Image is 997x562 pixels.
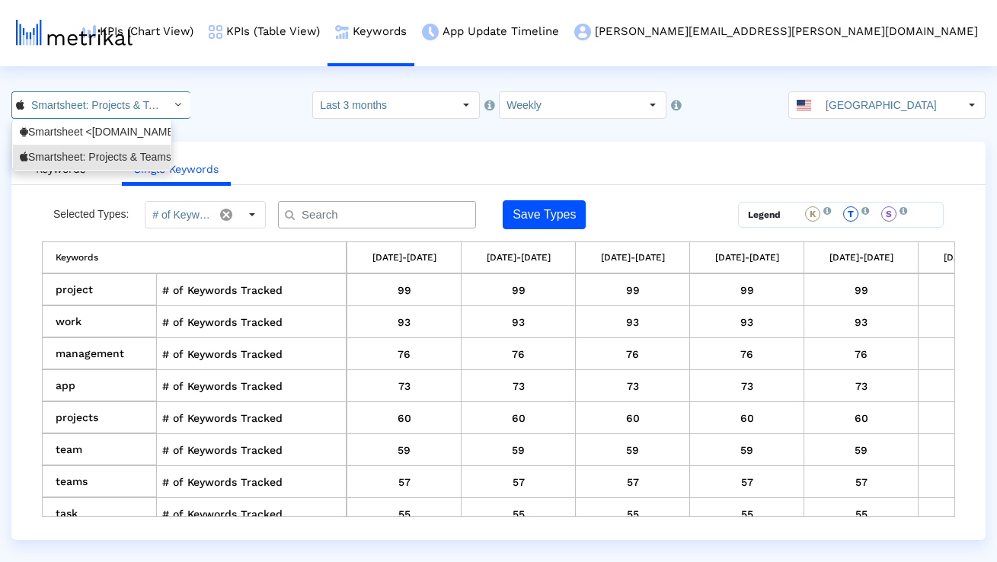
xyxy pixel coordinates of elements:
[804,466,919,498] td: 57
[576,306,690,338] td: 93
[157,306,347,338] td: # of Keywords Tracked
[462,338,576,370] td: 76
[209,25,222,39] img: kpi-table-menu-icon.png
[462,242,576,274] th: [DATE]-[DATE]
[462,274,576,306] td: 99
[804,338,919,370] td: 76
[690,466,804,498] td: 57
[291,207,470,223] input: Search
[576,466,690,498] td: 57
[804,242,919,274] th: [DATE]-[DATE]
[43,434,157,466] td: team
[347,402,462,434] td: 60
[576,242,690,274] th: [DATE]-[DATE]
[347,498,462,530] td: 55
[576,274,690,306] td: 99
[157,274,347,306] td: # of Keywords Tracked
[462,434,576,466] td: 59
[43,370,157,402] td: app
[690,306,804,338] td: 93
[157,402,347,434] td: # of Keywords Tracked
[20,150,164,164] div: Smartsheet: Projects & Teams <568421135>
[503,200,586,229] button: Save Types
[16,20,133,46] img: metrical-logo-light.png
[576,338,690,370] td: 76
[690,274,804,306] td: 99
[804,274,919,306] td: 99
[43,498,157,530] td: task
[576,434,690,466] td: 59
[805,206,820,222] div: K
[347,466,462,498] td: 57
[574,24,591,40] img: my-account-menu-icon.png
[335,25,349,39] img: keywords.png
[462,402,576,434] td: 60
[347,434,462,466] td: 59
[576,498,690,530] td: 55
[157,338,347,370] td: # of Keywords Tracked
[804,402,919,434] td: 60
[739,203,795,227] td: Legend
[43,338,157,370] td: management
[690,434,804,466] td: 59
[122,155,231,186] a: Single Keywords
[422,24,439,40] img: app-update-menu-icon.png
[43,274,157,306] td: project
[157,434,347,466] td: # of Keywords Tracked
[239,202,265,228] div: Select
[157,466,347,498] td: # of Keywords Tracked
[959,92,985,118] div: Select
[43,402,157,434] td: projects
[690,370,804,402] td: 73
[690,402,804,434] td: 60
[20,125,164,139] div: Smartsheet <[DOMAIN_NAME]>
[690,498,804,530] td: 55
[157,498,347,530] td: # of Keywords Tracked
[453,92,479,118] div: Select
[804,370,919,402] td: 73
[347,242,462,274] th: [DATE]-[DATE]
[347,274,462,306] td: 99
[462,466,576,498] td: 57
[804,306,919,338] td: 93
[43,242,347,274] th: Keywords
[347,306,462,338] td: 93
[43,306,157,338] td: work
[804,434,919,466] td: 59
[804,498,919,530] td: 55
[462,370,576,402] td: 73
[640,92,666,118] div: Select
[462,306,576,338] td: 93
[347,370,462,402] td: 73
[843,206,858,222] div: T
[690,338,804,370] td: 76
[576,402,690,434] td: 60
[881,206,896,222] div: S
[43,466,157,498] td: teams
[165,92,190,118] div: Select
[347,338,462,370] td: 76
[690,242,804,274] th: [DATE]-[DATE]
[157,370,347,402] td: # of Keywords Tracked
[462,498,576,530] td: 55
[53,201,145,228] div: Selected Types:
[576,370,690,402] td: 73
